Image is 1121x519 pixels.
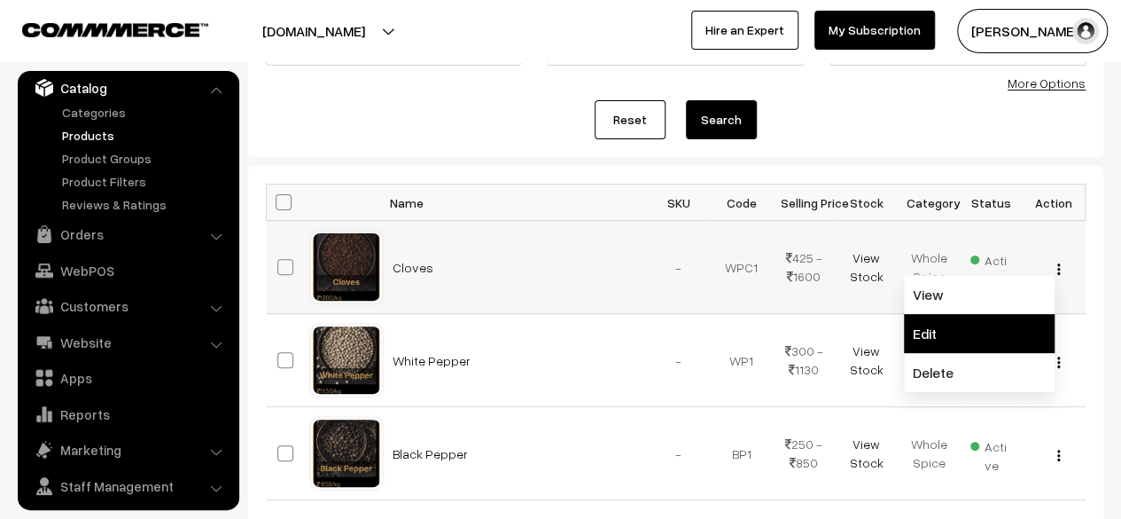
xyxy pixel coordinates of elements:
a: COMMMERCE [22,18,177,39]
a: View Stock [849,436,883,470]
a: Catalog [22,72,233,104]
a: More Options [1008,75,1086,90]
span: Active [970,433,1012,475]
th: Category [898,185,961,221]
td: - [648,221,711,314]
a: Products [58,126,233,145]
img: user [1072,18,1099,44]
a: View Stock [849,343,883,377]
a: Website [22,326,233,358]
a: WebPOS [22,255,233,287]
th: Selling Price [773,185,836,221]
img: Menu [1057,357,1060,368]
td: - [648,407,711,500]
a: My Subscription [814,11,935,50]
button: [DOMAIN_NAME] [200,9,427,53]
a: Staff Management [22,470,233,502]
td: WP1 [710,314,773,407]
a: Apps [22,362,233,394]
a: Customers [22,290,233,322]
span: Active [970,247,1012,288]
td: Whole Spice [898,221,961,314]
img: Menu [1057,450,1060,461]
th: Stock [835,185,898,221]
th: Name [382,185,648,221]
a: Edit [904,314,1055,353]
td: 425 - 1600 [773,221,836,314]
td: WPC1 [710,221,773,314]
a: Orders [22,218,233,250]
a: Black Pepper [393,446,468,461]
button: [PERSON_NAME] [957,9,1108,53]
a: Cloves [393,260,433,275]
img: COMMMERCE [22,23,208,36]
a: Marketing [22,434,233,466]
a: Product Filters [58,172,233,191]
a: View Stock [849,250,883,284]
a: View [904,275,1055,314]
td: 300 - 1130 [773,314,836,407]
a: Delete [904,353,1055,392]
td: 250 - 850 [773,407,836,500]
a: White Pepper [393,353,471,368]
td: - [648,314,711,407]
a: Reset [595,100,666,139]
a: Categories [58,103,233,122]
a: Reviews & Ratings [58,195,233,214]
button: Search [686,100,757,139]
a: Hire an Expert [691,11,798,50]
td: Whole Spice [898,314,961,407]
td: BP1 [710,407,773,500]
a: Product Groups [58,149,233,168]
img: Menu [1057,263,1060,275]
th: Action [1023,185,1086,221]
td: Whole Spice [898,407,961,500]
th: Status [960,185,1023,221]
a: Reports [22,398,233,430]
th: Code [710,185,773,221]
th: SKU [648,185,711,221]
